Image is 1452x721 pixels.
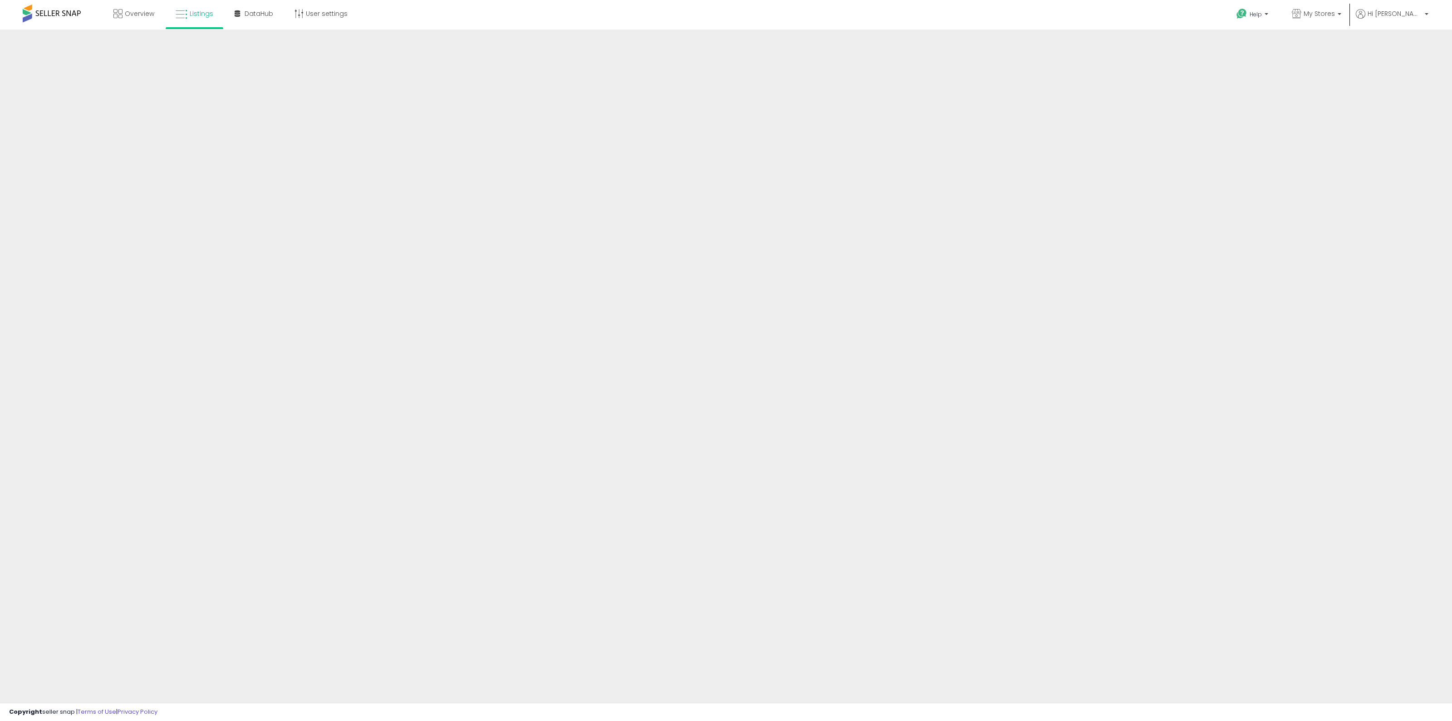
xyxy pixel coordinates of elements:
[125,9,154,18] span: Overview
[1229,1,1277,30] a: Help
[1304,9,1335,18] span: My Stores
[1236,8,1247,20] i: Get Help
[1250,10,1262,18] span: Help
[245,9,273,18] span: DataHub
[1356,9,1428,30] a: Hi [PERSON_NAME]
[190,9,213,18] span: Listings
[1368,9,1422,18] span: Hi [PERSON_NAME]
